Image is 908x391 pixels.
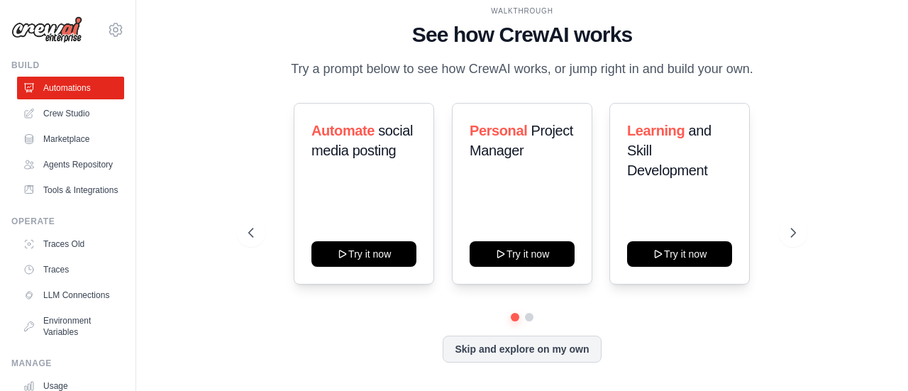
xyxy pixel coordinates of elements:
[17,102,124,125] a: Crew Studio
[470,123,527,138] span: Personal
[17,284,124,307] a: LLM Connections
[311,123,375,138] span: Automate
[11,358,124,369] div: Manage
[470,123,573,158] span: Project Manager
[17,233,124,255] a: Traces Old
[17,258,124,281] a: Traces
[311,123,413,158] span: social media posting
[11,216,124,227] div: Operate
[248,22,795,48] h1: See how CrewAI works
[11,16,82,43] img: Logo
[17,77,124,99] a: Automations
[11,60,124,71] div: Build
[284,59,760,79] p: Try a prompt below to see how CrewAI works, or jump right in and build your own.
[470,241,575,267] button: Try it now
[17,153,124,176] a: Agents Repository
[17,128,124,150] a: Marketplace
[627,123,685,138] span: Learning
[627,123,712,178] span: and Skill Development
[627,241,732,267] button: Try it now
[17,179,124,202] a: Tools & Integrations
[17,309,124,343] a: Environment Variables
[443,336,601,363] button: Skip and explore on my own
[311,241,416,267] button: Try it now
[248,6,795,16] div: WALKTHROUGH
